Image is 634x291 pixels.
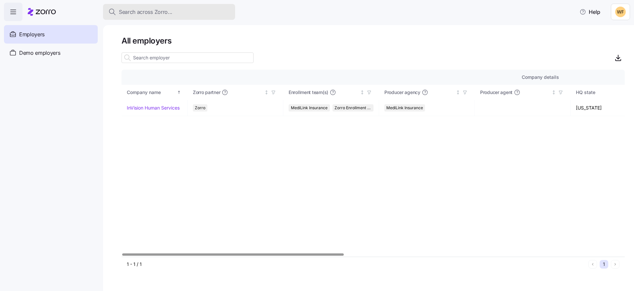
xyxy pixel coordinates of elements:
span: MediLink Insurance [386,104,423,112]
button: Search across Zorro... [103,4,235,20]
h1: All employers [122,36,625,46]
div: Not sorted [551,90,556,95]
th: Company nameSorted ascending [122,85,188,100]
a: InVision Human Services [127,105,180,111]
th: Producer agencyNot sorted [379,85,475,100]
th: Producer agentNot sorted [475,85,571,100]
a: Employers [4,25,98,44]
div: Sorted ascending [177,90,181,95]
span: Producer agency [384,89,420,96]
img: 8adafdde462ffddea829e1adcd6b1844 [615,7,626,17]
button: Help [574,5,606,18]
th: Enrollment team(s)Not sorted [283,85,379,100]
span: Zorro Enrollment Team [335,104,372,112]
span: Help [580,8,600,16]
span: Enrollment team(s) [289,89,328,96]
button: Previous page [588,260,597,269]
input: Search employer [122,52,254,63]
span: Demo employers [19,49,60,57]
th: Zorro partnerNot sorted [188,85,283,100]
span: MediLink Insurance [291,104,328,112]
span: Employers [19,30,45,39]
button: 1 [600,260,608,269]
div: Company name [127,89,176,96]
div: Not sorted [264,90,269,95]
span: Zorro [195,104,205,112]
span: Search across Zorro... [119,8,172,16]
div: 1 - 1 / 1 [127,261,586,268]
div: Not sorted [456,90,460,95]
div: Not sorted [360,90,365,95]
span: Producer agent [480,89,512,96]
span: Zorro partner [193,89,220,96]
button: Next page [611,260,619,269]
a: Demo employers [4,44,98,62]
